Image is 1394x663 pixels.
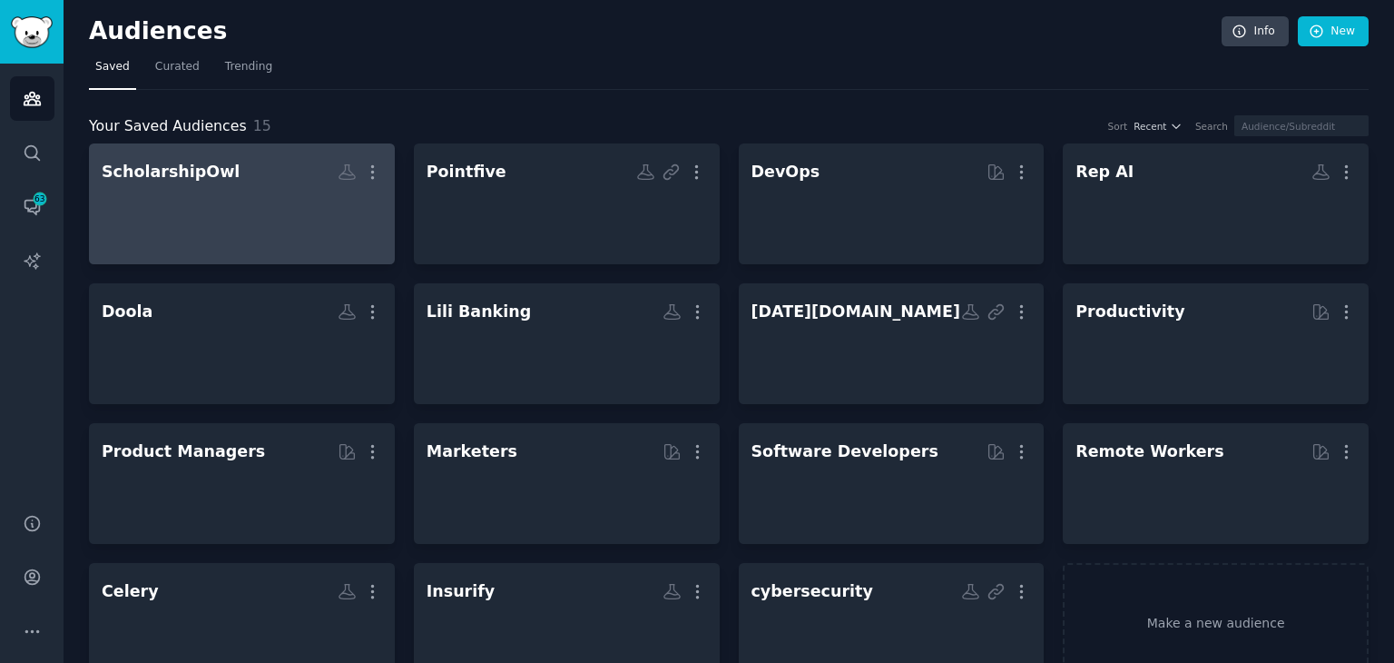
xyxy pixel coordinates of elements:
[89,115,247,138] span: Your Saved Audiences
[1222,16,1289,47] a: Info
[414,423,720,544] a: Marketers
[1298,16,1369,47] a: New
[739,423,1045,544] a: Software Developers
[751,440,938,463] div: Software Developers
[427,440,517,463] div: Marketers
[32,193,48,205] span: 63
[739,143,1045,264] a: DevOps
[89,283,395,404] a: Doola
[739,283,1045,404] a: [DATE][DOMAIN_NAME]
[11,16,53,48] img: GummySearch logo
[10,184,54,229] a: 63
[751,580,873,603] div: cybersecurity
[1063,143,1369,264] a: Rep AI
[1075,301,1184,323] div: Productivity
[1195,120,1228,133] div: Search
[1075,440,1223,463] div: Remote Workers
[751,161,820,183] div: DevOps
[225,59,272,75] span: Trending
[1108,120,1128,133] div: Sort
[102,440,265,463] div: Product Managers
[1134,120,1166,133] span: Recent
[1134,120,1183,133] button: Recent
[219,53,279,90] a: Trending
[414,283,720,404] a: Lili Banking
[1063,423,1369,544] a: Remote Workers
[155,59,200,75] span: Curated
[427,301,531,323] div: Lili Banking
[89,423,395,544] a: Product Managers
[89,17,1222,46] h2: Audiences
[751,301,960,323] div: [DATE][DOMAIN_NAME]
[427,580,496,603] div: Insurify
[253,117,271,134] span: 15
[89,53,136,90] a: Saved
[95,59,130,75] span: Saved
[102,161,240,183] div: ScholarshipOwl
[1234,115,1369,136] input: Audience/Subreddit
[427,161,506,183] div: Pointfive
[102,301,152,323] div: Doola
[1075,161,1134,183] div: Rep AI
[414,143,720,264] a: Pointfive
[89,143,395,264] a: ScholarshipOwl
[149,53,206,90] a: Curated
[102,580,159,603] div: Celery
[1063,283,1369,404] a: Productivity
